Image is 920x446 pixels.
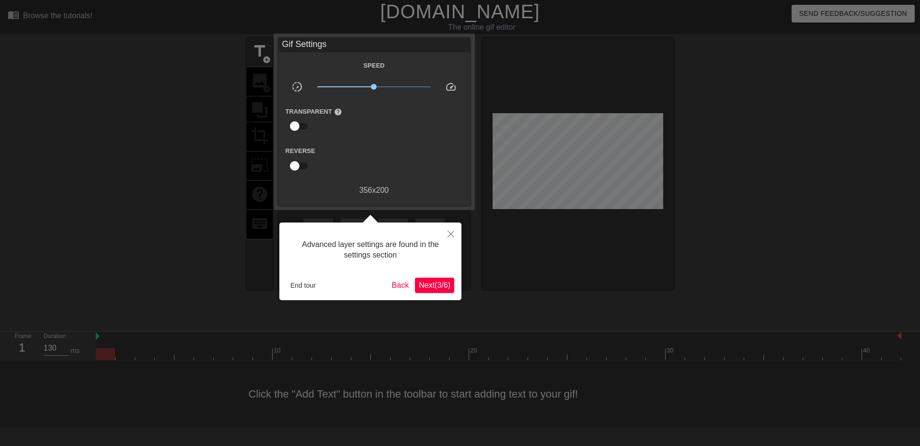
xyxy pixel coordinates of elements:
button: Next [415,278,454,293]
span: Next ( 3 / 6 ) [419,281,450,289]
div: Advanced layer settings are found in the settings section [287,230,454,270]
button: End tour [287,278,320,293]
button: Back [388,278,413,293]
button: Close [440,223,461,245]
